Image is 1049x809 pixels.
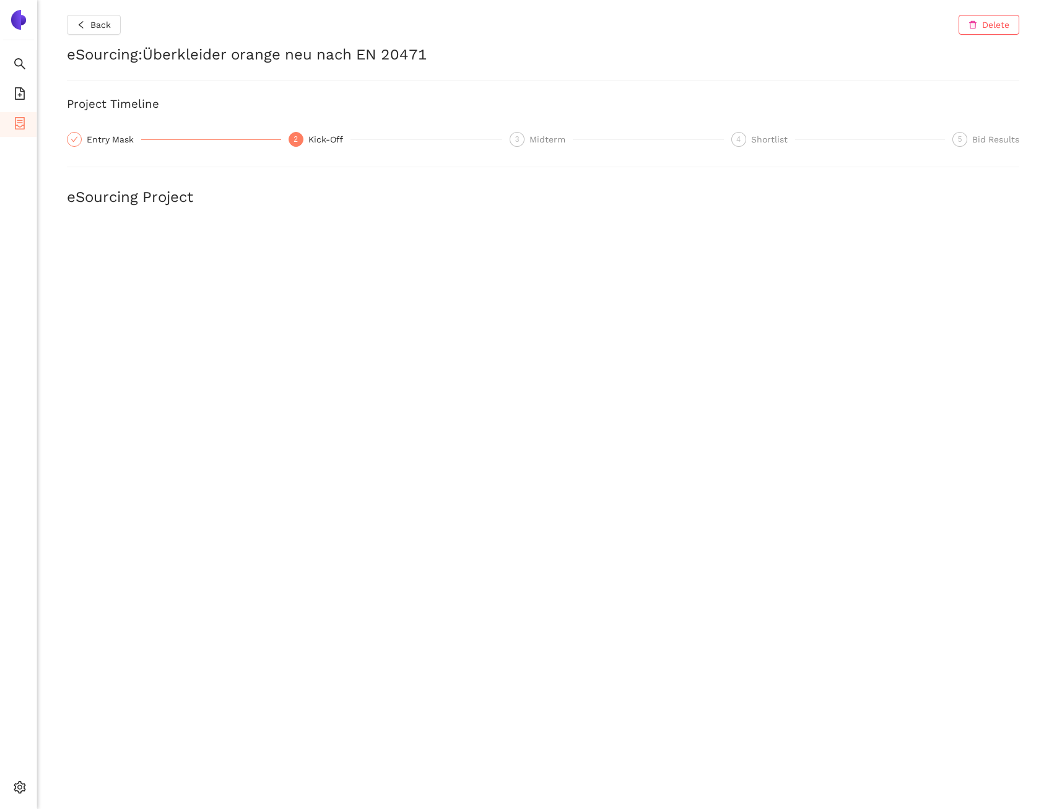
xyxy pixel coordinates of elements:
span: 2 [294,135,298,144]
span: 5 [958,135,962,144]
button: leftBack [67,15,121,35]
div: Midterm [529,132,573,147]
span: delete [968,20,977,30]
span: 4 [736,135,741,144]
h2: eSourcing Project [67,187,1019,208]
span: Back [90,18,111,32]
span: left [77,20,85,30]
h2: eSourcing : Überkleider orange neu nach EN 20471 [67,45,1019,66]
span: check [71,136,78,143]
span: 3 [515,135,520,144]
span: container [14,113,26,138]
span: file-add [14,83,26,108]
div: 2Kick-Off [289,132,503,147]
div: Kick-Off [308,132,350,147]
span: Delete [982,18,1009,32]
span: search [14,53,26,78]
button: deleteDelete [959,15,1019,35]
h3: Project Timeline [67,96,1019,112]
span: setting [14,777,26,802]
div: Entry Mask [87,132,141,147]
div: Entry Mask [67,132,281,147]
div: Shortlist [751,132,795,147]
span: Bid Results [972,134,1019,144]
img: Logo [9,10,28,30]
